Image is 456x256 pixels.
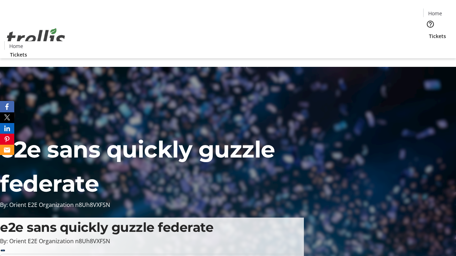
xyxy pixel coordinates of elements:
button: Help [423,17,437,31]
span: Tickets [429,32,446,40]
a: Home [424,10,446,17]
a: Tickets [4,51,33,58]
span: Home [428,10,442,17]
button: Cart [423,40,437,54]
span: Home [9,42,23,50]
img: Orient E2E Organization n8Uh8VXFSN's Logo [4,20,68,56]
span: Tickets [10,51,27,58]
a: Home [5,42,27,50]
a: Tickets [423,32,452,40]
